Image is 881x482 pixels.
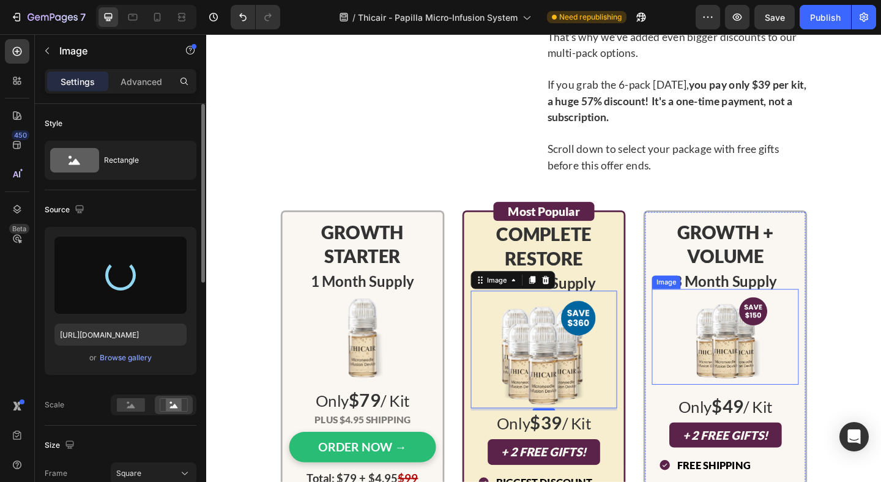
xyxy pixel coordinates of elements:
p: If you grab the 6-pack [DATE], [371,46,652,99]
p: Settings [61,75,95,88]
p: COMPLETE RESTORE [289,204,446,257]
p: Only / Kit [486,392,643,417]
span: or [89,350,97,365]
div: Undo/Redo [231,5,280,29]
div: Size [45,437,77,454]
p: GROWTH STARTER [91,202,248,254]
button: Publish [800,5,851,29]
p: GROWTH + VOLUME [486,202,643,254]
strong: you pay only $39 per kit, a huge 57% discount! It's a one-time payment, not a subscription. [371,48,652,97]
img: gempages_527440438852846616-43745f6c-23a5-4241-8eb7-da41ee93c40d.png [513,277,616,380]
input: https://example.com/image.jpg [54,324,187,346]
div: Image [487,264,513,275]
div: 450 [12,130,29,140]
p: Only / Kit [91,385,248,410]
img: gempages_527440438852846616-fcd86823-5372-47ea-8c7f-8a5069ee1c0b.png [303,279,431,407]
p: Most Popular [313,184,421,201]
p: Free Shipping [512,459,592,478]
button: Save [754,5,795,29]
label: Frame [45,468,67,479]
iframe: Design area [206,34,881,482]
span: Save [765,12,785,23]
p: + 2 FREE GIFTS! [508,427,621,445]
div: Beta [9,224,29,234]
div: ORDER NOW → [122,437,218,461]
div: Rectangle [104,146,179,174]
strong: $49 [549,392,584,416]
p: 7 [80,10,86,24]
div: Open Intercom Messenger [839,422,869,451]
span: Thicair - Papilla Micro-Infusion System [358,11,518,24]
span: Square [116,468,141,479]
p: Scroll down to select your package with free gifts before this offer ends. [371,116,652,151]
img: gempages_527440438852846616-a3f4b19d-cb0f-4f47-be90-dd412989d5e5.png [126,287,214,374]
div: Publish [810,11,841,24]
span: / [352,11,355,24]
strong: $39 [352,410,387,434]
div: Scale [45,399,64,410]
span: Need republishing [559,12,622,23]
button: 7 [5,5,91,29]
p: Plus $4.95 Shipping [91,412,248,427]
div: Image [303,262,329,273]
p: Only / Kit [289,410,446,436]
div: Style [45,118,62,129]
p: 1 Month Supply [91,258,248,280]
div: Source [45,202,87,218]
p: + 2 FREE GIFTS! [311,445,423,463]
p: 3 Month Supply [486,258,643,280]
button: ORDER NOW → [90,432,250,465]
div: Browse gallery [100,352,152,363]
p: Advanced [121,75,162,88]
p: Image [59,43,163,58]
button: Browse gallery [99,352,152,364]
strong: $79 [155,385,190,409]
